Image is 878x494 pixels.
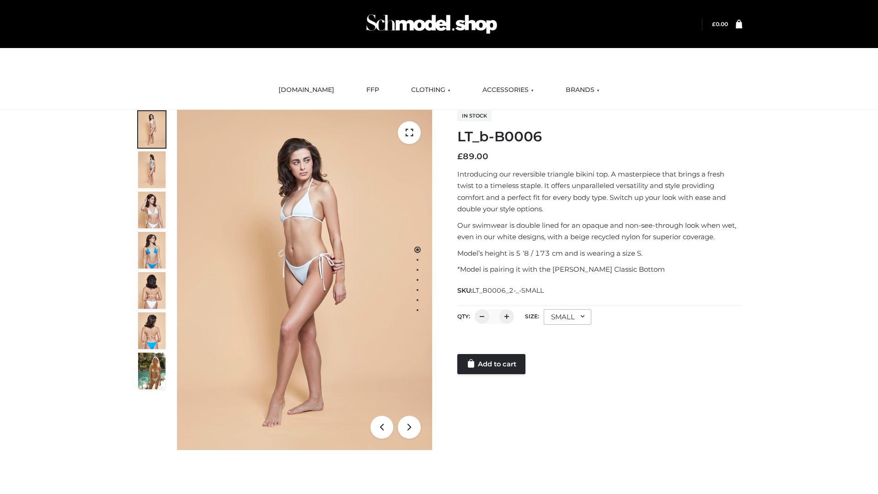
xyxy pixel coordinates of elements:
[457,129,742,145] h1: LT_b-B0006
[138,151,166,188] img: ArielClassicBikiniTop_CloudNine_AzureSky_OW114ECO_2-scaled.jpg
[457,354,525,374] a: Add to cart
[457,151,463,161] span: £
[457,110,492,121] span: In stock
[272,80,341,100] a: [DOMAIN_NAME]
[404,80,457,100] a: CLOTHING
[457,247,742,259] p: Model’s height is 5 ‘8 / 173 cm and is wearing a size S.
[138,111,166,148] img: ArielClassicBikiniTop_CloudNine_AzureSky_OW114ECO_1-scaled.jpg
[138,192,166,228] img: ArielClassicBikiniTop_CloudNine_AzureSky_OW114ECO_3-scaled.jpg
[544,309,591,325] div: SMALL
[559,80,606,100] a: BRANDS
[363,6,500,42] img: Schmodel Admin 964
[138,272,166,309] img: ArielClassicBikiniTop_CloudNine_AzureSky_OW114ECO_7-scaled.jpg
[457,313,470,320] label: QTY:
[712,21,716,27] span: £
[472,286,544,295] span: LT_B0006_2-_-SMALL
[476,80,541,100] a: ACCESSORIES
[138,312,166,349] img: ArielClassicBikiniTop_CloudNine_AzureSky_OW114ECO_8-scaled.jpg
[138,232,166,268] img: ArielClassicBikiniTop_CloudNine_AzureSky_OW114ECO_4-scaled.jpg
[457,151,488,161] bdi: 89.00
[712,21,728,27] bdi: 0.00
[457,263,742,275] p: *Model is pairing it with the [PERSON_NAME] Classic Bottom
[457,220,742,243] p: Our swimwear is double lined for an opaque and non-see-through look when wet, even in our white d...
[525,313,539,320] label: Size:
[359,80,386,100] a: FFP
[457,285,545,296] span: SKU:
[138,353,166,389] img: Arieltop_CloudNine_AzureSky2.jpg
[712,21,728,27] a: £0.00
[177,110,432,450] img: ArielClassicBikiniTop_CloudNine_AzureSky_OW114ECO_1
[457,168,742,215] p: Introducing our reversible triangle bikini top. A masterpiece that brings a fresh twist to a time...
